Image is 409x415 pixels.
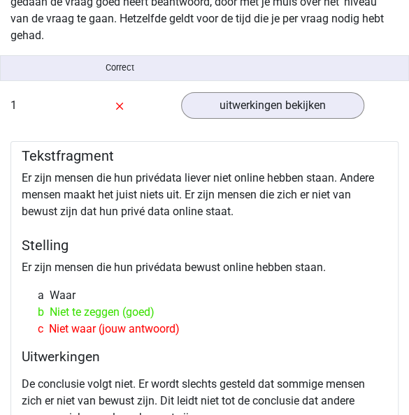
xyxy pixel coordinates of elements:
[38,304,50,321] span: b
[22,349,387,365] h4: Uitwerkingen
[27,321,382,337] div: Niet waar (jouw antwoord)
[38,287,50,304] span: a
[69,61,171,75] div: Correct
[22,147,387,164] h5: Tekstfragment
[22,237,387,254] h5: Stelling
[27,304,382,321] div: Niet te zeggen (goed)
[38,321,49,337] span: c
[10,99,17,112] span: 1
[181,92,365,119] a: uitwerkingen bekijken
[27,287,382,304] div: Waar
